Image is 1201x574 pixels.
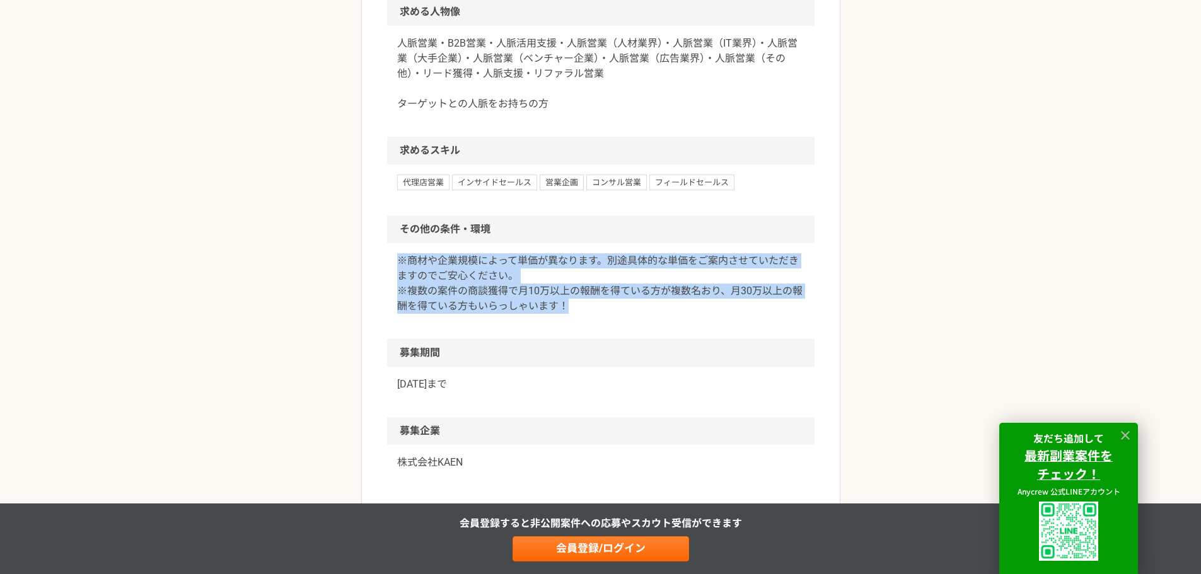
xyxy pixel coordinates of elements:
span: インサイドセールス [452,175,537,190]
span: コンサル営業 [586,175,647,190]
h2: 求めるスキル [387,137,815,164]
a: チェック！ [1037,467,1100,482]
p: 人脈営業・B2B営業・人脈活用支援・人脈営業（人材業界）・人脈営業（IT業界）・人脈営業（大手企業）・人脈営業（ベンチャー企業）・人脈営業（広告業界）・人脈営業（その他）・リード獲得・人脈支援・... [397,36,804,112]
h2: 募集企業 [387,417,815,445]
p: [DATE]まで [397,377,804,392]
h2: その他の条件・環境 [387,215,815,243]
span: Anycrew 公式LINEアカウント [1018,486,1120,497]
strong: 最新副業案件を [1024,446,1113,464]
p: ※商材や企業規模によって単価が異なります。別途具体的な単価をご案内させていただきますのでご安心ください。 ※複数の案件の商談獲得で月10万以上の報酬を得ている方が複数名おり、月30万以上の報酬を... [397,253,804,314]
strong: 友だち追加して [1033,430,1104,445]
span: 営業企画 [540,175,584,190]
a: 株式会社KAEN [397,455,804,470]
a: 会員登録/ログイン [513,536,689,561]
span: 代理店営業 [397,175,450,190]
p: 会員登録すると非公開案件への応募やスカウト受信ができます [460,516,742,531]
img: uploaded%2F9x3B4GYyuJhK5sXzQK62fPT6XL62%2F_1i3i91es70ratxpc0n6.png [1039,502,1098,561]
a: 最新副業案件を [1024,449,1113,464]
h2: 募集期間 [387,339,815,367]
span: フィールドセールス [649,175,734,190]
strong: チェック！ [1037,464,1100,483]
